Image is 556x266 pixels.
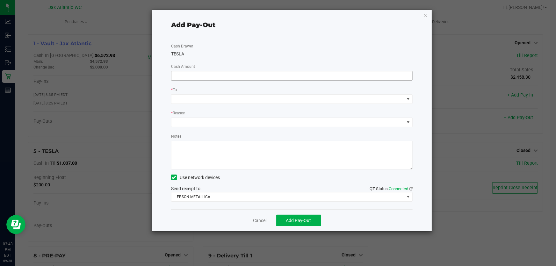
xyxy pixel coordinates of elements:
span: EPSON-METALLICA [171,192,404,201]
label: Reason [171,110,185,116]
label: Notes [171,133,181,139]
label: Cash Drawer [171,43,193,49]
span: Add Pay-Out [286,218,311,223]
button: Add Pay-Out [276,215,321,226]
span: Connected [389,186,408,191]
label: Use network devices [171,174,220,181]
label: To [171,87,177,93]
a: Cancel [253,217,267,224]
span: Send receipt to: [171,186,201,191]
div: Add Pay-Out [171,20,215,30]
span: Cash Amount [171,64,195,69]
span: QZ Status: [370,186,413,191]
div: TESLA [171,51,413,57]
iframe: Resource center [6,215,25,234]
